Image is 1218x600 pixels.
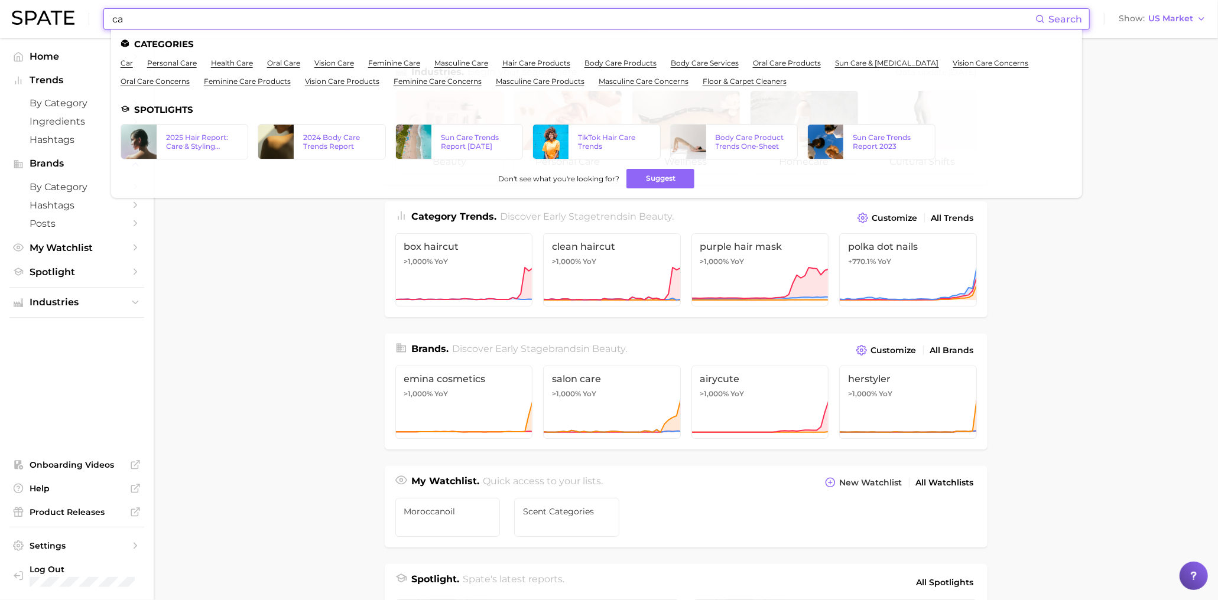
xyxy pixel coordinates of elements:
span: +770.1% [848,257,876,266]
a: vision care [314,58,354,67]
a: body care services [671,58,739,67]
a: 2025 Hair Report: Care & Styling Products [121,124,248,159]
a: Sun Care Trends Report 2023 [807,124,935,159]
a: Body Care Product Trends One-Sheet [670,124,798,159]
div: TikTok Hair Care Trends [578,133,650,151]
a: All Spotlights [914,572,977,592]
span: Moroccanoil [404,507,492,516]
button: New Watchlist [822,474,905,491]
span: Product Releases [30,507,124,517]
input: Search here for a brand, industry, or ingredient [111,9,1035,29]
div: 2024 Body Care Trends Report [303,133,375,151]
span: Ingredients [30,116,124,127]
a: TikTok Hair Care Trends [532,124,660,159]
a: feminine care products [204,77,291,86]
span: >1,000% [552,389,581,398]
a: clean haircut>1,000% YoY [543,233,681,306]
h2: Spate's latest reports. [463,572,564,592]
img: SPATE [12,11,74,25]
a: Onboarding Videos [9,456,144,474]
a: vision care concerns [953,58,1029,67]
span: >1,000% [404,389,433,398]
a: emina cosmetics>1,000% YoY [395,366,533,439]
h2: Quick access to your lists. [483,474,603,491]
span: >1,000% [700,257,729,266]
a: Product Releases [9,503,144,521]
span: All Brands [930,345,974,356]
span: >1,000% [404,257,433,266]
a: Spotlight [9,263,144,281]
button: ShowUS Market [1116,11,1209,27]
span: Category Trends . [412,211,497,222]
a: purple hair mask>1,000% YoY [691,233,829,306]
a: Ingredients [9,112,144,131]
a: Sun Care Trends Report [DATE] [395,124,523,159]
span: Customize [872,213,918,223]
span: purple hair mask [700,241,820,252]
a: My Watchlist [9,239,144,257]
span: Show [1119,15,1145,22]
span: Hashtags [30,134,124,145]
span: Home [30,51,124,62]
span: Search [1048,14,1082,25]
span: by Category [30,181,124,193]
span: Posts [30,218,124,229]
button: Customize [853,342,919,358]
span: >1,000% [848,389,877,398]
span: beauty [592,343,625,354]
span: by Category [30,97,124,109]
a: 2024 Body Care Trends Report [258,124,385,159]
span: Trends [30,75,124,86]
div: Body Care Product Trends One-Sheet [716,133,788,151]
div: 2025 Hair Report: Care & Styling Products [166,133,238,151]
a: polka dot nails+770.1% YoY [839,233,977,306]
span: box haircut [404,241,524,252]
a: box haircut>1,000% YoY [395,233,533,306]
a: vision care products [305,77,379,86]
a: masculine care concerns [599,77,688,86]
button: Industries [9,294,144,311]
span: Onboarding Videos [30,459,124,470]
a: All Watchlists [913,475,977,491]
a: Hashtags [9,196,144,214]
a: hair care products [502,58,570,67]
span: My Watchlist [30,242,124,253]
span: Spotlight [30,266,124,278]
a: Moroccanoil [395,498,501,537]
span: polka dot nails [848,241,968,252]
a: Hashtags [9,131,144,149]
span: YoY [435,257,449,266]
span: Industries [30,297,124,308]
span: beauty [639,211,672,222]
div: Sun Care Trends Report 2023 [853,133,925,151]
a: All Trends [928,210,977,226]
a: floor & carpet cleaners [703,77,787,86]
a: Settings [9,537,144,555]
span: All Spotlights [917,575,974,589]
a: oral care concerns [121,77,190,86]
span: YoY [731,389,745,399]
span: Log Out [30,564,135,575]
a: oral care products [753,58,821,67]
span: Discover Early Stage brands in . [452,343,627,354]
li: Spotlights [121,105,1073,115]
a: Help [9,480,144,497]
button: Trends [9,71,144,89]
span: Hashtags [30,200,124,211]
span: Customize [871,345,917,356]
a: Home [9,47,144,66]
a: masculine care products [496,77,584,86]
a: health care [211,58,253,67]
span: All Watchlists [916,478,974,488]
span: All Trends [931,213,974,223]
a: feminine care concerns [394,77,482,86]
span: YoY [879,389,892,399]
a: body care products [584,58,657,67]
span: YoY [878,257,891,266]
a: masculine care [434,58,488,67]
span: Help [30,483,124,494]
span: YoY [435,389,449,399]
span: Discover Early Stage trends in . [500,211,674,222]
a: personal care [147,58,197,67]
a: Log out. Currently logged in with e-mail cfuentes@onscent.com. [9,560,144,591]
